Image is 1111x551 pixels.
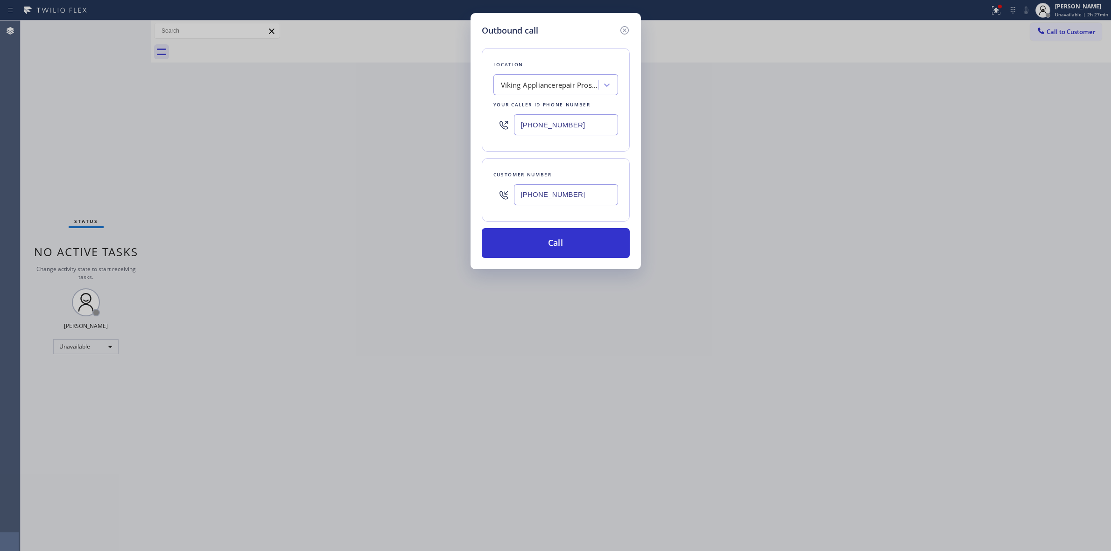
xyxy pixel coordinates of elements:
div: Your caller id phone number [493,100,618,110]
div: Customer number [493,170,618,180]
div: Location [493,60,618,70]
input: (123) 456-7890 [514,114,618,135]
input: (123) 456-7890 [514,184,618,205]
div: Viking Appliancerepair Pros (Google Ads, OC) [501,80,599,91]
button: Call [482,228,630,258]
h5: Outbound call [482,24,538,37]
